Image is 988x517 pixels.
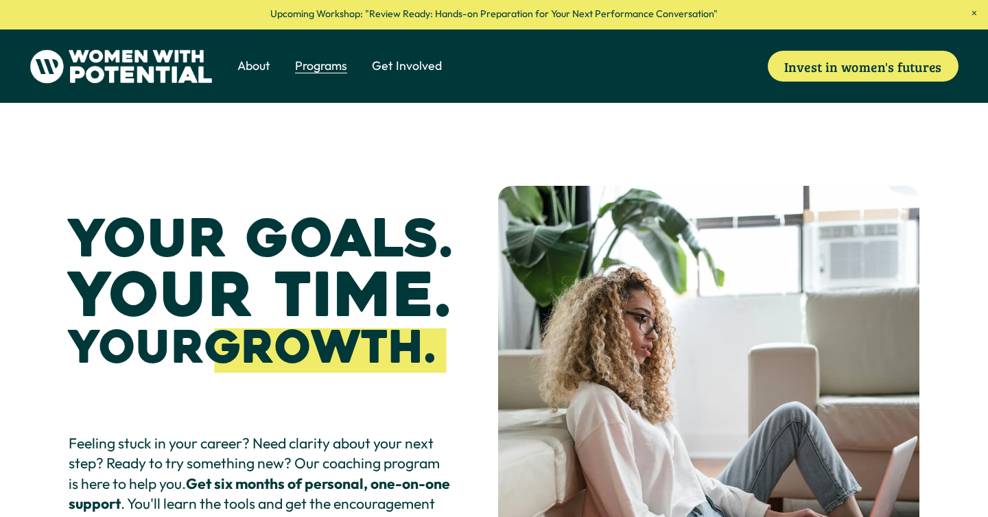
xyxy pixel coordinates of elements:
a: folder dropdown [295,56,347,75]
span: Get Involved [372,58,442,75]
h1: Your . [69,326,435,370]
span: Programs [295,58,347,75]
h1: Your Time. [69,265,451,326]
a: folder dropdown [372,56,442,75]
span: Growth [204,319,425,376]
span: About [237,58,270,75]
strong: Get six months of personal, one-on-one support [69,474,453,514]
a: folder dropdown [237,56,270,75]
h1: Your Goals. [69,213,452,265]
img: Women With Potential [30,49,213,84]
a: Invest in women's futures [768,51,958,82]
